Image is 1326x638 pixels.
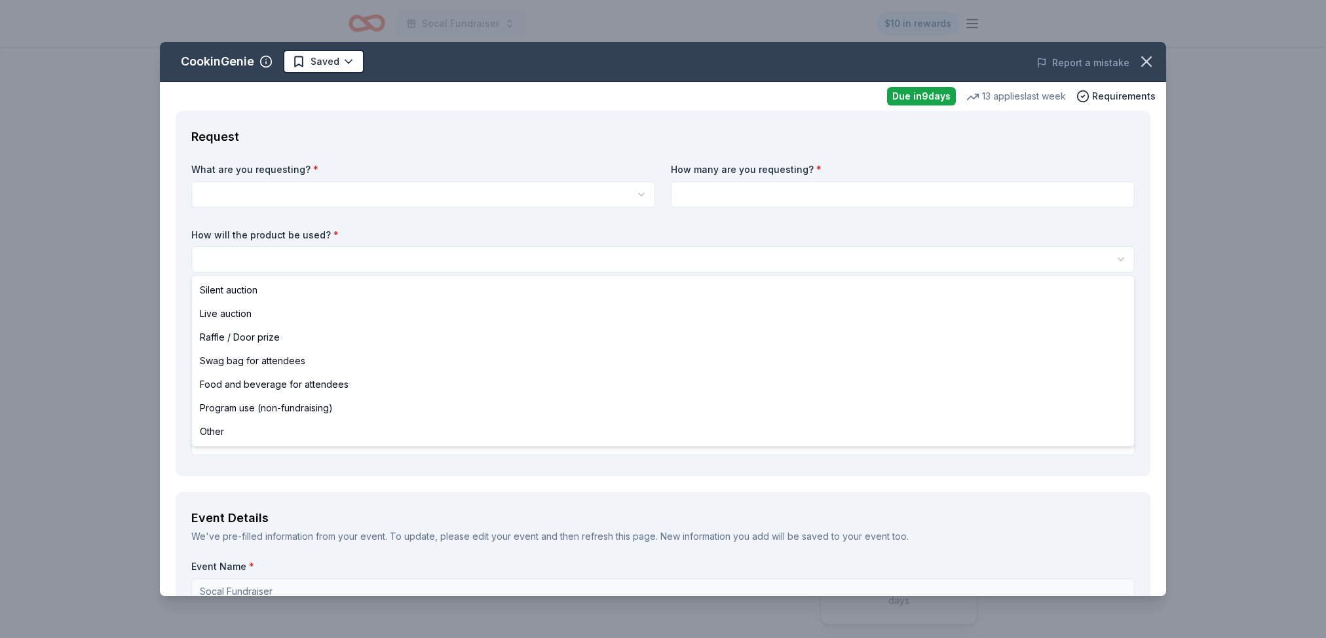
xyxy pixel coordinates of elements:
[200,353,305,369] span: Swag bag for attendees
[422,16,499,31] span: Socal Fundraiser
[200,282,257,298] span: Silent auction
[200,377,349,392] span: Food and beverage for attendees
[200,306,252,322] span: Live auction
[200,424,224,440] span: Other
[200,400,333,416] span: Program use (non-fundraising)
[200,329,280,345] span: Raffle / Door prize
